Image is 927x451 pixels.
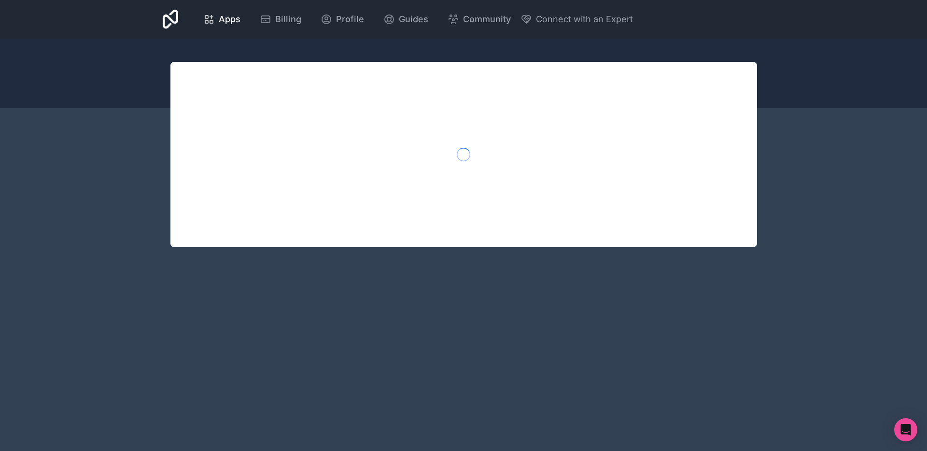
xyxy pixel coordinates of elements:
a: Community [440,9,519,30]
a: Guides [376,9,436,30]
span: Profile [336,13,364,26]
a: Apps [196,9,248,30]
span: Guides [399,13,428,26]
span: Community [463,13,511,26]
span: Billing [275,13,301,26]
span: Apps [219,13,240,26]
span: Connect with an Expert [536,13,633,26]
a: Billing [252,9,309,30]
a: Profile [313,9,372,30]
button: Connect with an Expert [520,13,633,26]
div: Open Intercom Messenger [894,418,917,441]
